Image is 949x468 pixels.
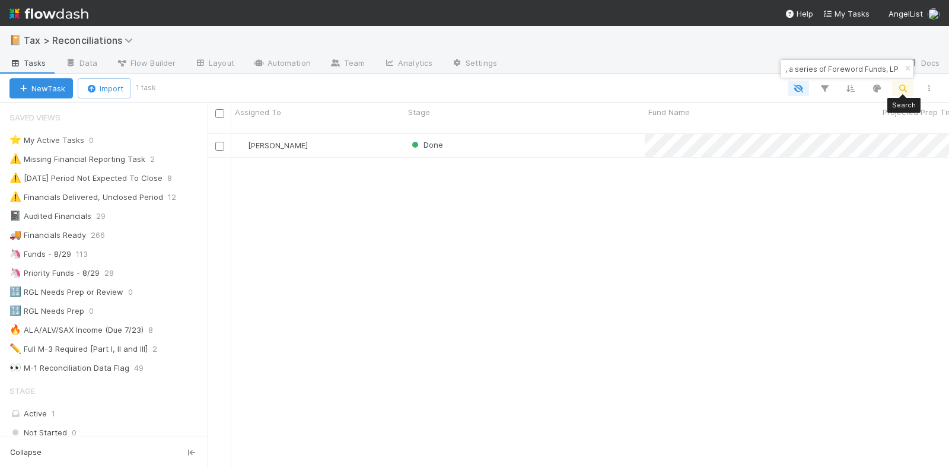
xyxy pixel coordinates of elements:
[10,447,42,458] span: Collapse
[9,192,21,202] span: ⚠️
[72,425,77,440] span: 0
[9,209,91,224] div: Audited Financials
[128,285,145,300] span: 0
[423,140,443,149] span: Done
[442,55,507,74] a: Settings
[9,154,21,164] span: ⚠️
[9,190,163,205] div: Financials Delivered, Unclosed Period
[91,228,117,243] span: 266
[248,141,308,150] span: [PERSON_NAME]
[9,133,84,148] div: My Active Tasks
[408,106,430,118] span: Stage
[237,141,246,150] img: avatar_cc3a00d7-dd5c-4a2f-8d58-dd6545b20c0d.png
[215,109,224,118] input: Toggle All Rows Selected
[9,171,163,186] div: [DATE] Period Not Expected To Close
[96,209,117,224] span: 29
[89,304,106,319] span: 0
[823,9,870,18] span: My Tasks
[928,8,940,20] img: avatar_cc3a00d7-dd5c-4a2f-8d58-dd6545b20c0d.png
[78,78,131,98] button: Import
[9,230,21,240] span: 🚚
[9,406,205,421] div: Active
[782,62,901,76] input: Search...
[244,55,320,74] a: Automation
[116,57,176,69] span: Flow Builder
[52,409,55,418] span: 1
[9,324,21,335] span: 🔥
[9,35,21,45] span: 📔
[9,362,21,373] span: 👀
[9,285,123,300] div: RGL Needs Prep or Review
[889,9,923,18] span: AngelList
[9,286,21,297] span: 🔢
[9,4,88,24] img: logo-inverted-e16ddd16eac7371096b0.svg
[9,106,60,129] span: Saved Views
[148,323,165,338] span: 8
[9,323,144,338] div: ALA/ALV/SAX Income (Due 7/23)
[9,266,100,281] div: Priority Funds - 8/29
[76,247,100,262] span: 113
[56,55,107,74] a: Data
[9,228,86,243] div: Financials Ready
[150,152,167,167] span: 2
[897,55,949,74] a: Docs
[9,247,71,262] div: Funds - 8/29
[215,142,224,151] input: Toggle Row Selected
[9,379,35,403] span: Stage
[9,249,21,259] span: 🦄
[785,8,813,20] div: Help
[9,211,21,221] span: 📓
[9,135,21,145] span: ⭐
[134,361,155,375] span: 49
[136,82,156,93] small: 1 task
[9,343,21,354] span: ✏️
[648,106,690,118] span: Fund Name
[24,34,139,46] span: Tax > Reconciliations
[89,133,106,148] span: 0
[9,305,21,316] span: 🔢
[9,425,67,440] span: Not Started
[168,190,188,205] span: 12
[9,152,145,167] div: Missing Financial Reporting Task
[9,361,129,375] div: M-1 Reconciliation Data Flag
[152,342,169,356] span: 2
[185,55,244,74] a: Layout
[320,55,374,74] a: Team
[9,304,84,319] div: RGL Needs Prep
[9,78,73,98] button: NewTask
[9,342,148,356] div: Full M-3 Required [Part I, II and III]
[9,173,21,183] span: ⚠️
[167,171,184,186] span: 8
[235,106,281,118] span: Assigned To
[104,266,126,281] span: 28
[9,57,46,69] span: Tasks
[9,268,21,278] span: 🦄
[374,55,442,74] a: Analytics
